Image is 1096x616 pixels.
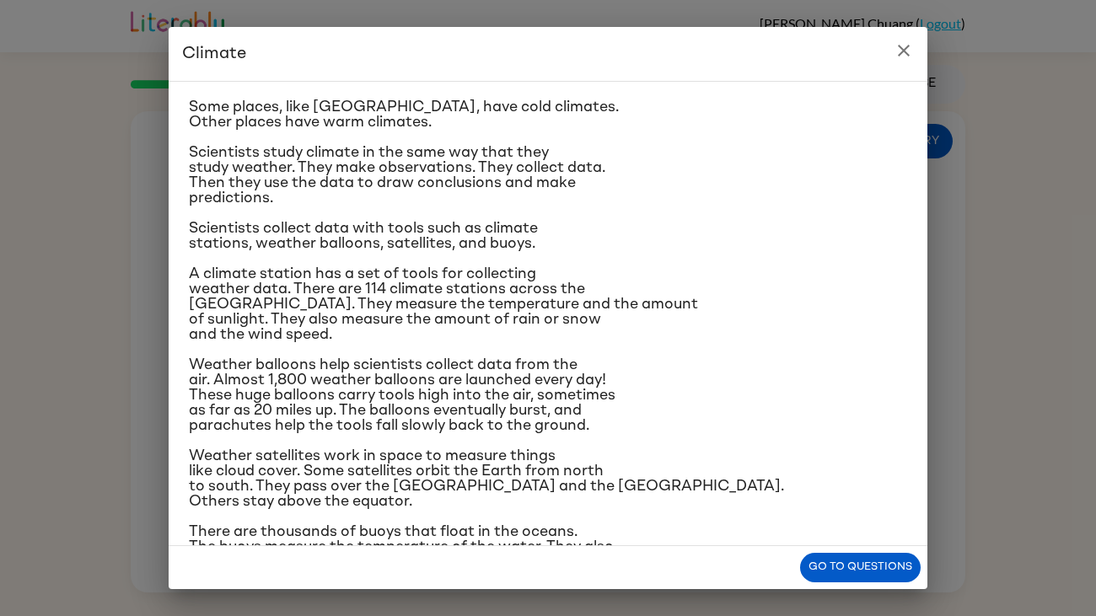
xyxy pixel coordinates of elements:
[189,99,619,130] span: Some places, like [GEOGRAPHIC_DATA], have cold climates. Other places have warm climates.
[189,145,605,206] span: Scientists study climate in the same way that they study weather. They make observations. They co...
[189,357,615,433] span: Weather balloons help scientists collect data from the air. Almost 1,800 weather balloons are lau...
[189,266,698,342] span: A climate station has a set of tools for collecting weather data. There are 114 climate stations ...
[800,553,921,582] button: Go to questions
[887,34,921,67] button: close
[189,448,784,509] span: Weather satellites work in space to measure things like cloud cover. Some satellites orbit the Ea...
[189,524,614,570] span: There are thousands of buoys that float in the oceans. The buoys measure the temperature of the w...
[169,27,927,81] h2: Climate
[189,221,538,251] span: Scientists collect data with tools such as climate stations, weather balloons, satellites, and bu...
